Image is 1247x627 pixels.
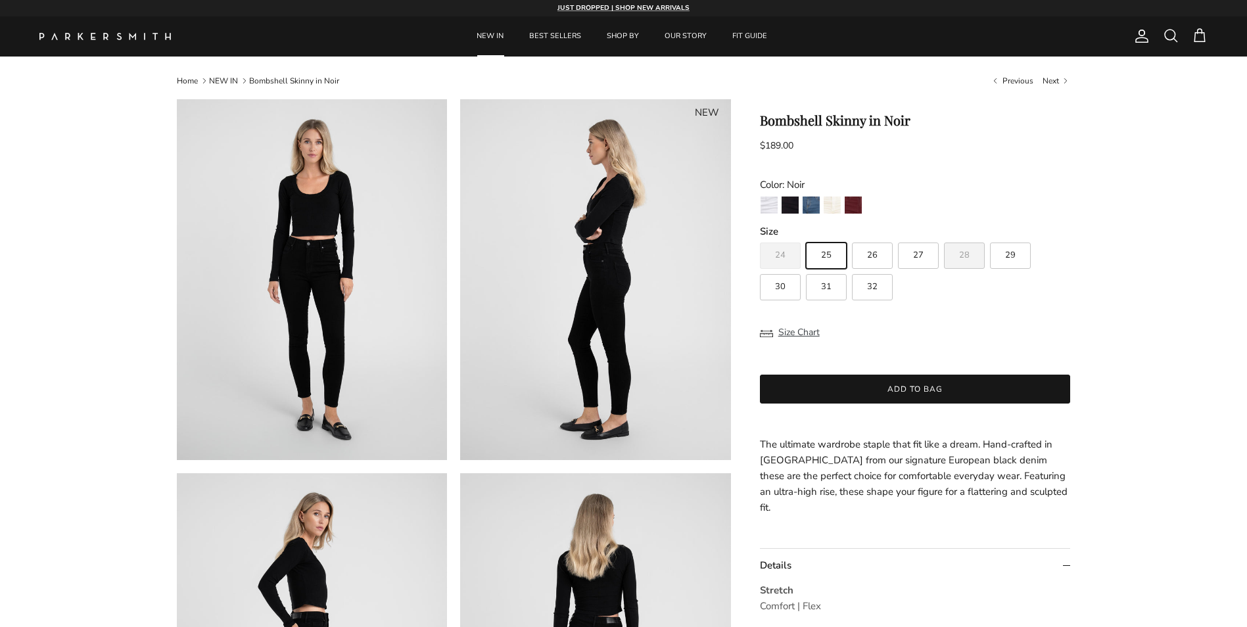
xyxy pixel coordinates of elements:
img: Noir [782,197,799,214]
strong: Stretch [760,584,793,597]
span: 31 [821,283,832,291]
img: Eternal White [761,197,778,214]
img: Creamsickle [824,197,841,214]
a: Merlot [844,196,862,218]
span: Previous [1002,76,1033,86]
span: Next [1043,76,1059,86]
summary: Details [760,549,1071,582]
h1: Bombshell Skinny in Noir [760,112,1071,128]
a: Jagger [802,196,820,218]
span: $189.00 [760,139,793,152]
a: Previous [991,75,1033,86]
a: Next [1043,75,1070,86]
span: 28 [959,251,970,260]
a: Noir [781,196,799,218]
a: SHOP BY [595,16,651,57]
label: Sold out [760,243,801,269]
span: 26 [867,251,878,260]
img: Parker Smith [39,33,171,40]
span: 30 [775,283,786,291]
span: The ultimate wardrobe staple that fit like a dream. Hand-crafted in [GEOGRAPHIC_DATA] from our si... [760,438,1068,514]
span: 25 [821,251,832,260]
span: 32 [867,283,878,291]
img: Jagger [803,197,820,214]
div: Color: Noir [760,177,1071,193]
a: NEW IN [465,16,515,57]
a: NEW IN [209,76,238,86]
nav: Breadcrumbs [177,75,1071,86]
span: Comfort | Flex [760,599,821,613]
span: 27 [913,251,924,260]
a: Home [177,76,198,86]
label: Sold out [944,243,985,269]
img: Merlot [845,197,862,214]
span: 24 [775,251,786,260]
span: 29 [1005,251,1016,260]
a: BEST SELLERS [517,16,593,57]
button: Add to bag [760,375,1071,404]
a: FIT GUIDE [720,16,779,57]
button: Size Chart [760,320,820,345]
a: JUST DROPPED | SHOP NEW ARRIVALS [557,3,690,12]
a: Eternal White [760,196,778,218]
legend: Size [760,225,778,239]
a: OUR STORY [653,16,718,57]
a: Creamsickle [823,196,841,218]
div: Primary [196,16,1048,57]
a: Bombshell Skinny in Noir [249,76,339,86]
a: Account [1129,28,1150,44]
